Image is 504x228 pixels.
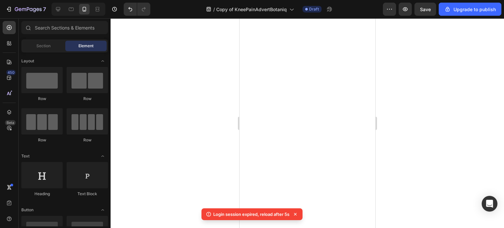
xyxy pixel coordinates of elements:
[309,6,319,12] span: Draft
[444,6,496,13] div: Upgrade to publish
[216,6,287,13] span: Copy of KneePainAdvertBotaniq
[3,3,49,16] button: 7
[482,196,497,212] div: Open Intercom Messenger
[21,191,63,197] div: Heading
[21,137,63,143] div: Row
[21,21,108,34] input: Search Sections & Elements
[414,3,436,16] button: Save
[67,191,108,197] div: Text Block
[97,56,108,66] span: Toggle open
[240,18,375,228] iframe: To enrich screen reader interactions, please activate Accessibility in Grammarly extension settings
[21,96,63,102] div: Row
[6,70,16,75] div: 450
[43,5,46,13] p: 7
[21,153,30,159] span: Text
[21,58,34,64] span: Layout
[213,6,215,13] span: /
[67,137,108,143] div: Row
[36,43,51,49] span: Section
[67,96,108,102] div: Row
[78,43,94,49] span: Element
[21,207,33,213] span: Button
[439,3,501,16] button: Upgrade to publish
[124,3,150,16] div: Undo/Redo
[97,205,108,215] span: Toggle open
[5,120,16,125] div: Beta
[97,151,108,161] span: Toggle open
[213,211,289,218] p: Login session expired, reload after 5s
[420,7,431,12] span: Save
